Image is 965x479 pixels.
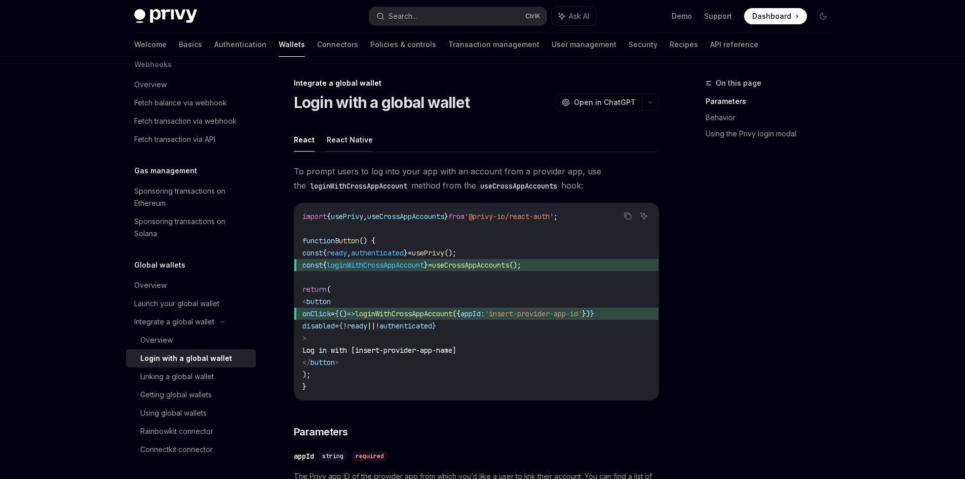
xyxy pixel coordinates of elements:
[322,452,343,460] span: string
[359,236,375,245] span: () {
[590,309,594,318] span: }
[404,248,408,257] span: }
[302,212,327,221] span: import
[465,212,554,221] span: '@privy-io/react-auth'
[352,451,388,461] div: required
[214,32,266,57] a: Authentication
[389,10,417,22] div: Search...
[347,309,355,318] span: =>
[323,261,327,270] span: {
[279,32,305,57] a: Wallets
[569,11,589,21] span: Ask AI
[302,358,311,367] span: </
[140,389,212,401] div: Getting global wallets
[302,346,456,355] span: Log in with [insert-provider-app-name]
[126,76,256,94] a: Overview
[744,8,807,24] a: Dashboard
[355,309,452,318] span: loginWithCrossAppAccount
[302,261,323,270] span: const
[126,94,256,112] a: Fetch balance via webhook
[327,212,331,221] span: {
[432,321,436,330] span: }
[335,309,339,318] span: {
[126,367,256,386] a: Linking a global wallet
[637,209,650,223] button: Ask AI
[706,93,839,109] a: Parameters
[412,248,444,257] span: usePrivy
[347,248,351,257] span: ,
[126,276,256,294] a: Overview
[706,109,839,126] a: Behavior
[428,261,432,270] span: =
[327,285,331,294] span: (
[126,386,256,404] a: Getting global wallets
[367,212,444,221] span: useCrossAppAccounts
[126,182,256,212] a: Sponsoring transactions on Ethereum
[621,209,634,223] button: Copy the contents from the code block
[306,180,411,192] code: loginWithCrossAppAccount
[704,11,732,21] a: Support
[179,32,202,57] a: Basics
[448,212,465,221] span: from
[134,279,167,291] div: Overview
[134,32,167,57] a: Welcome
[485,309,582,318] span: 'insert-provider-app-id'
[339,321,343,330] span: {
[335,358,339,367] span: >
[134,115,237,127] div: Fetch transaction via webhook
[351,248,404,257] span: authenticated
[134,316,214,328] div: Integrate a global wallet
[476,180,561,192] code: useCrossAppAccounts
[140,407,207,419] div: Using global wallets
[126,294,256,313] a: Launch your global wallet
[134,185,250,209] div: Sponsoring transactions on Ethereum
[140,371,214,383] div: Linking a global wallet
[311,358,335,367] span: button
[126,331,256,349] a: Overview
[126,422,256,440] a: Rainbowkit connector
[134,215,250,240] div: Sponsoring transactions on Solana
[126,349,256,367] a: Login with a global wallet
[555,94,642,111] button: Open in ChatGPT
[670,32,698,57] a: Recipes
[302,370,311,379] span: );
[525,12,541,20] span: Ctrl K
[375,321,379,330] span: !
[294,78,659,88] div: Integrate a global wallet
[706,126,839,142] a: Using the Privy login modal
[302,334,306,343] span: >
[552,32,616,57] a: User management
[444,248,456,257] span: ();
[752,11,791,21] span: Dashboard
[452,309,460,318] span: ({
[302,236,335,245] span: function
[134,79,167,91] div: Overview
[302,285,327,294] span: return
[448,32,539,57] a: Transaction management
[126,130,256,149] a: Fetch transaction via API
[302,297,306,306] span: <
[347,321,367,330] span: ready
[554,212,558,221] span: ;
[140,425,213,437] div: Rainbowkit connector
[126,404,256,422] a: Using global wallets
[134,97,227,109] div: Fetch balance via webhook
[335,321,339,330] span: =
[327,261,424,270] span: loginWithCrossAppAccount
[134,259,185,271] h5: Global wallets
[716,77,761,89] span: On this page
[134,9,197,23] img: dark logo
[302,248,323,257] span: const
[294,164,659,193] span: To prompt users to log into your app with an account from a provider app, use the method from the...
[672,11,692,21] a: Demo
[629,32,658,57] a: Security
[306,297,331,306] span: button
[379,321,432,330] span: authenticated
[323,248,327,257] span: {
[140,352,232,364] div: Login with a global wallet
[335,236,359,245] span: Button
[370,32,436,57] a: Policies & controls
[126,112,256,130] a: Fetch transaction via webhook
[339,309,347,318] span: ()
[815,8,831,24] button: Toggle dark mode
